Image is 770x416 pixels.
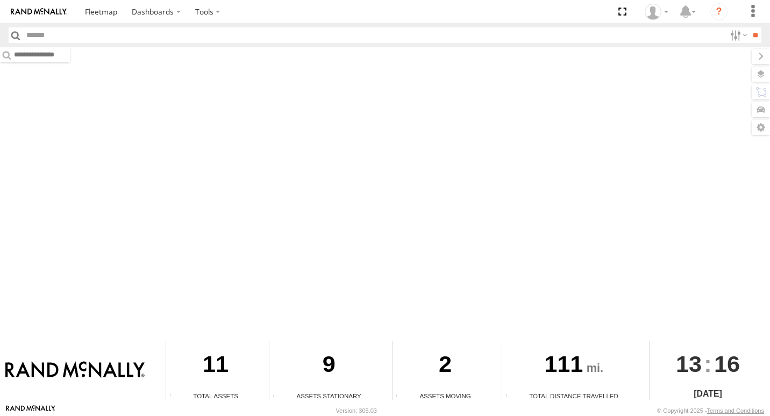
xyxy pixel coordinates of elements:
[11,8,67,16] img: rand-logo.svg
[726,27,749,43] label: Search Filter Options
[641,4,672,20] div: Valeo Dash
[650,388,766,400] div: [DATE]
[710,3,728,20] i: ?
[502,341,645,391] div: 111
[714,341,740,387] span: 16
[166,341,265,391] div: 11
[393,341,498,391] div: 2
[336,407,377,414] div: Version: 305.03
[166,392,182,400] div: Total number of Enabled Assets
[657,407,764,414] div: © Copyright 2025 -
[269,391,388,400] div: Assets Stationary
[6,405,55,416] a: Visit our Website
[269,392,286,400] div: Total number of assets current stationary.
[650,341,766,387] div: :
[707,407,764,414] a: Terms and Conditions
[393,391,498,400] div: Assets Moving
[5,361,145,379] img: Rand McNally
[166,391,265,400] div: Total Assets
[269,341,388,391] div: 9
[393,392,409,400] div: Total number of assets current in transit.
[502,391,645,400] div: Total Distance Travelled
[676,341,702,387] span: 13
[502,392,518,400] div: Total distance travelled by all assets within specified date range and applied filters
[752,120,770,135] label: Map Settings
